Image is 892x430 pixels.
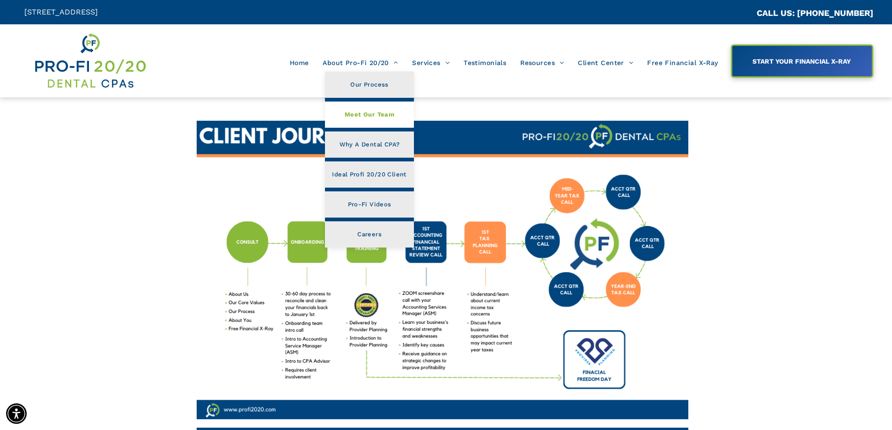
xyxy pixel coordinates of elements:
[357,228,382,241] span: Careers
[571,54,640,72] a: Client Center
[197,121,688,419] img: Grow Your Dental Business with Our Dental CPA Consulting Services
[283,54,316,72] a: Home
[757,8,873,18] a: CALL US: [PHONE_NUMBER]
[325,161,413,188] a: Ideal Profi 20/20 Client
[332,168,406,181] span: Ideal Profi 20/20 Client
[640,54,725,72] a: Free Financial X-Ray
[325,102,413,128] a: Meet Our Team
[348,198,391,211] span: Pro-Fi Videos
[749,53,854,70] span: START YOUR FINANCIAL X-RAY
[33,31,147,90] img: Get Dental CPA Consulting, Bookkeeping, & Bank Loans
[457,54,513,72] a: Testimonials
[325,221,413,248] a: Careers
[339,138,400,151] span: Why A Dental CPA?
[350,79,388,91] span: Our Process
[345,109,394,121] span: Meet Our Team
[316,54,405,72] a: About Pro-Fi 20/20
[717,9,757,18] span: CA::CALLC
[323,54,398,72] span: About Pro-Fi 20/20
[731,44,873,78] a: START YOUR FINANCIAL X-RAY
[405,54,457,72] a: Services
[325,191,413,218] a: Pro-Fi Videos
[6,403,27,424] div: Accessibility Menu
[325,72,413,98] a: Our Process
[513,54,571,72] a: Resources
[325,131,413,158] a: Why A Dental CPA?
[24,7,98,16] span: [STREET_ADDRESS]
